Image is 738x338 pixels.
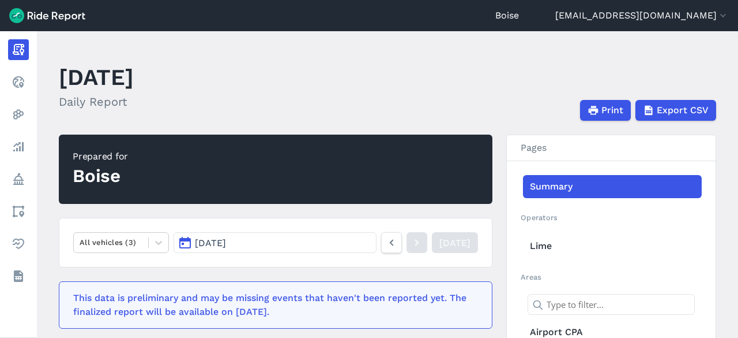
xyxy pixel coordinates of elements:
h2: Areas [521,272,702,283]
img: Ride Report [9,8,85,23]
span: [DATE] [195,237,226,248]
button: Export CSV [635,100,716,121]
button: Print [580,100,631,121]
a: Datasets [8,266,29,287]
h1: [DATE] [59,61,134,93]
a: Areas [8,201,29,222]
div: Boise [73,164,128,189]
h3: Pages [507,135,716,161]
a: Policy [8,169,29,190]
a: Summary [523,175,702,198]
span: Export CSV [657,103,709,117]
button: [DATE] [174,232,376,253]
button: [EMAIL_ADDRESS][DOMAIN_NAME] [555,9,729,23]
a: Boise [495,9,519,23]
a: Health [8,233,29,254]
div: Prepared for [73,150,128,164]
a: [DATE] [432,232,478,253]
a: Analyze [8,136,29,157]
h2: Operators [521,212,702,223]
a: Realtime [8,72,29,92]
div: This data is preliminary and may be missing events that haven't been reported yet. The finalized ... [73,291,471,319]
a: Report [8,39,29,60]
a: Heatmaps [8,104,29,125]
h2: Daily Report [59,93,134,110]
input: Type to filter... [528,294,695,315]
span: Print [601,103,623,117]
a: Lime [523,235,702,258]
